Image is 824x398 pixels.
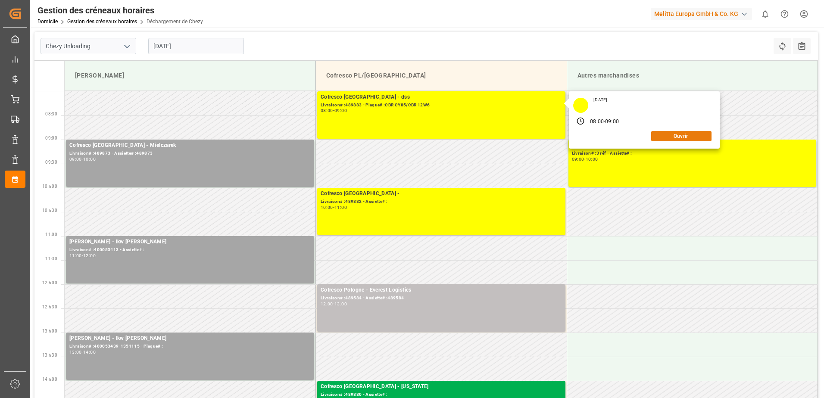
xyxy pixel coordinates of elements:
div: Cofresco Pologne - Everest Logistics [321,286,562,295]
span: 13 h 00 [42,329,57,333]
span: 14 h 00 [42,377,57,382]
div: 09:00 [334,109,347,112]
div: - [604,118,605,126]
button: Afficher 0 nouvelles notifications [755,4,775,24]
div: [DATE] [590,97,610,103]
div: [PERSON_NAME] [72,68,309,84]
div: 13:00 [69,350,82,354]
span: 11:00 [45,232,57,237]
div: 08:00 [590,118,604,126]
span: 13 h 30 [42,353,57,358]
div: Cofresco PL/[GEOGRAPHIC_DATA] [323,68,560,84]
div: - [333,302,334,306]
div: - [333,205,334,209]
span: 08:30 [45,112,57,116]
div: Livraison# :489883 - Plaque# :CBR CY85/CBR 12W6 [321,102,562,109]
div: 12:00 [321,302,333,306]
div: Cofresco [GEOGRAPHIC_DATA] - [321,190,562,198]
span: 10 h 00 [42,184,57,189]
div: 11:00 [334,205,347,209]
div: Livraison# :489584 - Assiette# :489584 [321,295,562,302]
div: - [82,254,83,258]
input: Type à rechercher/sélectionner [41,38,136,54]
div: Autres marchandises [574,68,811,84]
div: 10:00 [321,205,333,209]
div: 12:00 [83,254,96,258]
button: Melitta Europa GmbH & Co. KG [651,6,755,22]
button: Centre d’aide [775,4,794,24]
div: Cofresco [GEOGRAPHIC_DATA] - dss [321,93,562,102]
div: - [333,109,334,112]
span: 09:00 [45,136,57,140]
div: 09:00 [605,118,619,126]
div: 09:00 [572,157,584,161]
span: 11:30 [45,256,57,261]
div: Livraison# :489882 - Assiette# : [321,198,562,205]
div: Livraison# :3 réf - Assiette# : [572,150,813,157]
div: Livraison# :400053413 - Assiette# : [69,246,311,254]
div: 14:00 [83,350,96,354]
div: 10:00 [586,157,598,161]
div: Cofresco [GEOGRAPHIC_DATA] - [US_STATE] [321,382,562,391]
button: Ouvrir le menu [120,40,133,53]
div: - [82,350,83,354]
div: Livraison# :489873 - Assiette# :489873 [69,150,311,157]
div: [PERSON_NAME] - lkw [PERSON_NAME] [69,238,311,246]
div: [PERSON_NAME] - lkw [PERSON_NAME] [69,334,311,343]
span: 12 h 00 [42,280,57,285]
div: Cofresco [GEOGRAPHIC_DATA] - Mielczarek [69,141,311,150]
input: JJ-MM-AAAA [148,38,244,54]
a: Gestion des créneaux horaires [67,19,137,25]
div: Gestion des créneaux horaires [37,4,203,17]
div: 11:00 [69,254,82,258]
div: 10:00 [83,157,96,161]
div: 09:00 [69,157,82,161]
a: Domicile [37,19,58,25]
div: Livraison# :400053439-1351115 - Plaque# : [69,343,311,350]
font: Melitta Europa GmbH & Co. KG [654,9,738,19]
div: - [584,157,585,161]
span: 09:30 [45,160,57,165]
button: Ouvrir [651,131,712,141]
div: - [82,157,83,161]
span: 10 h 30 [42,208,57,213]
div: 13:00 [334,302,347,306]
div: 08:00 [321,109,333,112]
span: 12 h 30 [42,305,57,309]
